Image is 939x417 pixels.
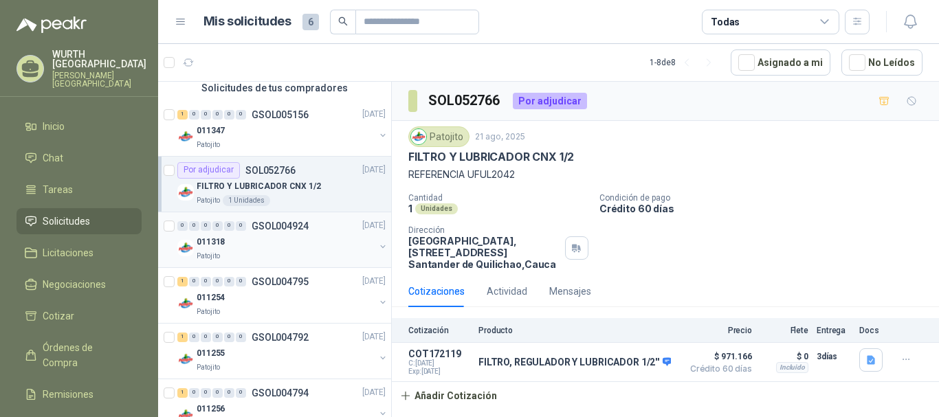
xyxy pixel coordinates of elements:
p: [DATE] [362,386,386,399]
p: Precio [683,326,752,335]
div: 0 [201,333,211,342]
p: REFERENCIA UFUL2042 [408,167,923,182]
p: Patojito [197,139,220,150]
span: search [338,16,348,26]
span: Negociaciones [43,277,106,292]
span: Órdenes de Compra [43,340,129,370]
p: 011347 [197,124,225,137]
div: 0 [224,333,234,342]
div: 1 [177,333,188,342]
div: Por adjudicar [513,93,587,109]
div: 0 [236,333,246,342]
div: 0 [224,110,234,120]
p: $ 0 [760,348,808,365]
a: Chat [16,145,142,171]
a: Negociaciones [16,271,142,297]
div: Actividad [487,284,527,299]
div: Incluido [776,362,808,373]
p: Cantidad [408,193,588,203]
span: Crédito 60 días [683,365,752,373]
p: [DATE] [362,219,386,232]
p: Patojito [197,251,220,262]
img: Company Logo [177,240,194,256]
p: Patojito [197,362,220,373]
div: 0 [201,388,211,398]
div: 1 [177,388,188,398]
p: Docs [859,326,887,335]
a: Inicio [16,113,142,139]
h3: SOL052766 [428,90,502,111]
div: 0 [224,277,234,286]
button: Añadir Cotización [392,382,505,409]
p: Dirección [408,225,560,235]
span: Cotizar [43,308,74,324]
p: GSOL005156 [252,110,309,120]
p: SOL052766 [245,166,296,175]
a: Por adjudicarSOL052766[DATE] Company LogoFILTRO Y LUBRICADOR CNX 1/2Patojito1 Unidades [158,157,391,212]
p: Crédito 60 días [599,203,934,214]
div: 0 [189,221,199,231]
div: 0 [236,277,246,286]
span: Chat [43,150,63,166]
p: [DATE] [362,275,386,288]
div: 1 - 8 de 8 [650,52,720,74]
a: 1 0 0 0 0 0 GSOL004792[DATE] Company Logo011255Patojito [177,329,388,373]
div: 0 [236,221,246,231]
div: Patojito [408,126,469,147]
div: 1 [177,277,188,286]
div: Todas [711,14,740,30]
p: GSOL004795 [252,277,309,286]
p: 21 ago, 2025 [475,131,525,144]
div: Por adjudicar [177,162,240,179]
p: [DATE] [362,108,386,121]
p: 3 días [817,348,851,365]
p: 011256 [197,403,225,416]
a: 0 0 0 0 0 0 GSOL004924[DATE] Company Logo011318Patojito [177,218,388,262]
p: WURTH [GEOGRAPHIC_DATA] [52,49,146,69]
p: GSOL004794 [252,388,309,398]
a: Cotizar [16,303,142,329]
div: Solicitudes de tus compradores [158,75,391,101]
div: 0 [236,388,246,398]
div: 0 [236,110,246,120]
div: 0 [201,221,211,231]
div: 0 [201,277,211,286]
p: 011254 [197,291,225,304]
img: Company Logo [177,295,194,312]
span: Licitaciones [43,245,93,260]
div: 0 [189,277,199,286]
p: Entrega [817,326,851,335]
p: 011318 [197,236,225,249]
span: 6 [302,14,319,30]
div: 0 [189,110,199,120]
div: 0 [177,221,188,231]
div: Mensajes [549,284,591,299]
div: Unidades [415,203,458,214]
a: Licitaciones [16,240,142,266]
div: 0 [224,388,234,398]
button: No Leídos [841,49,923,76]
span: Remisiones [43,387,93,402]
span: Tareas [43,182,73,197]
a: Solicitudes [16,208,142,234]
p: FILTRO, REGULADOR Y LUBRICADOR 1/2'' [478,357,671,369]
div: 0 [201,110,211,120]
button: Asignado a mi [731,49,830,76]
p: FILTRO Y LUBRICADOR CNX 1/2 [197,180,321,193]
div: 0 [212,388,223,398]
img: Logo peakr [16,16,87,33]
span: Solicitudes [43,214,90,229]
p: [DATE] [362,164,386,177]
div: 0 [224,221,234,231]
p: Patojito [197,195,220,206]
p: Cotización [408,326,470,335]
p: GSOL004792 [252,333,309,342]
div: 0 [189,333,199,342]
p: Producto [478,326,675,335]
p: FILTRO Y LUBRICADOR CNX 1/2 [408,150,574,164]
div: 0 [212,277,223,286]
span: C: [DATE] [408,359,470,368]
div: 1 [177,110,188,120]
a: Remisiones [16,381,142,407]
h1: Mis solicitudes [203,12,291,32]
